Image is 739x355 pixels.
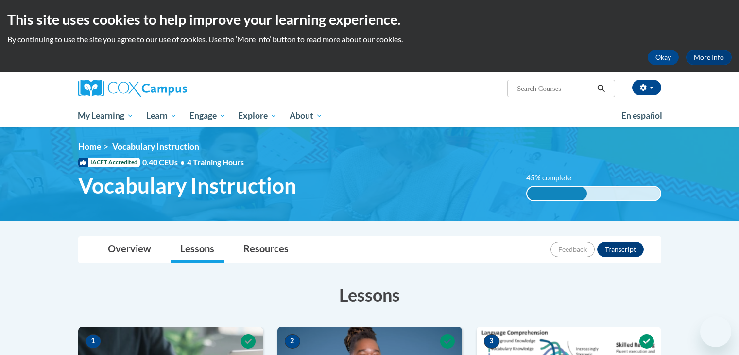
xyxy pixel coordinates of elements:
[112,142,199,152] span: Vocabulary Instruction
[7,34,732,45] p: By continuing to use the site you agree to our use of cookies. Use the ‘More info’ button to read...
[238,110,277,122] span: Explore
[189,110,226,122] span: Engage
[78,80,263,97] a: Cox Campus
[78,142,101,152] a: Home
[78,173,296,198] span: Vocabulary Instruction
[285,334,300,349] span: 2
[72,105,140,127] a: My Learning
[78,110,134,122] span: My Learning
[527,187,587,200] div: 45% complete
[632,80,661,95] button: Account Settings
[180,158,185,167] span: •
[232,105,283,127] a: Explore
[78,283,661,307] h3: Lessons
[171,237,224,263] a: Lessons
[283,105,329,127] a: About
[187,158,244,167] span: 4 Training Hours
[7,10,732,29] h2: This site uses cookies to help improve your learning experience.
[64,105,676,127] div: Main menu
[142,157,187,168] span: 0.40 CEUs
[700,316,731,347] iframe: Button to launch messaging window
[234,237,298,263] a: Resources
[98,237,161,263] a: Overview
[526,173,582,183] label: 45% complete
[516,83,594,94] input: Search Courses
[146,110,177,122] span: Learn
[290,110,323,122] span: About
[183,105,232,127] a: Engage
[78,158,140,167] span: IACET Accredited
[597,242,644,257] button: Transcript
[550,242,595,257] button: Feedback
[78,80,187,97] img: Cox Campus
[86,334,101,349] span: 1
[686,50,732,65] a: More Info
[484,334,499,349] span: 3
[621,110,662,121] span: En español
[648,50,679,65] button: Okay
[140,105,183,127] a: Learn
[594,83,608,94] button: Search
[615,106,669,126] a: En español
